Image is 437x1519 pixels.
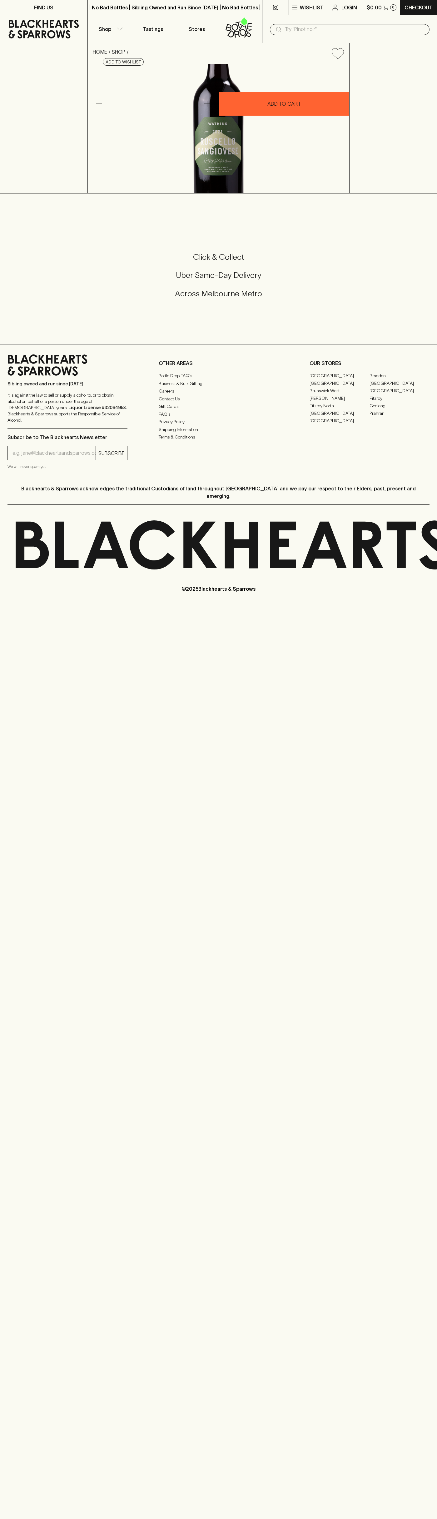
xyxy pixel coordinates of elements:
[88,15,132,43] button: Shop
[159,388,279,395] a: Careers
[7,464,127,470] p: We will never spam you
[7,270,430,280] h5: Uber Same-Day Delivery
[175,15,219,43] a: Stores
[98,449,125,457] p: SUBSCRIBE
[131,15,175,43] a: Tastings
[341,4,357,11] p: Login
[159,410,279,418] a: FAQ's
[367,4,382,11] p: $0.00
[68,405,126,410] strong: Liquor License #32064953
[285,24,425,34] input: Try "Pinot noir"
[7,288,430,299] h5: Across Melbourne Metro
[7,381,127,387] p: Sibling owned and run since [DATE]
[159,372,279,380] a: Bottle Drop FAQ's
[310,409,370,417] a: [GEOGRAPHIC_DATA]
[159,426,279,433] a: Shipping Information
[267,100,301,108] p: ADD TO CART
[103,58,144,66] button: Add to wishlist
[310,394,370,402] a: [PERSON_NAME]
[93,49,107,55] a: HOME
[219,92,349,116] button: ADD TO CART
[310,379,370,387] a: [GEOGRAPHIC_DATA]
[159,434,279,441] a: Terms & Conditions
[88,64,349,193] img: 36569.png
[405,4,433,11] p: Checkout
[370,387,430,394] a: [GEOGRAPHIC_DATA]
[159,403,279,410] a: Gift Cards
[112,49,125,55] a: SHOP
[370,394,430,402] a: Fitzroy
[310,402,370,409] a: Fitzroy North
[159,359,279,367] p: OTHER AREAS
[159,395,279,403] a: Contact Us
[370,402,430,409] a: Geelong
[370,379,430,387] a: [GEOGRAPHIC_DATA]
[96,446,127,460] button: SUBSCRIBE
[329,46,346,62] button: Add to wishlist
[7,434,127,441] p: Subscribe to The Blackhearts Newsletter
[310,372,370,379] a: [GEOGRAPHIC_DATA]
[34,4,53,11] p: FIND US
[300,4,324,11] p: Wishlist
[310,359,430,367] p: OUR STORES
[7,392,127,423] p: It is against the law to sell or supply alcohol to, or to obtain alcohol on behalf of a person un...
[99,25,111,33] p: Shop
[12,485,425,500] p: Blackhearts & Sparrows acknowledges the traditional Custodians of land throughout [GEOGRAPHIC_DAT...
[7,227,430,332] div: Call to action block
[12,448,96,458] input: e.g. jane@blackheartsandsparrows.com.au
[189,25,205,33] p: Stores
[159,418,279,426] a: Privacy Policy
[370,372,430,379] a: Braddon
[310,387,370,394] a: Brunswick West
[143,25,163,33] p: Tastings
[159,380,279,387] a: Business & Bulk Gifting
[392,6,395,9] p: 0
[370,409,430,417] a: Prahran
[7,252,430,262] h5: Click & Collect
[310,417,370,424] a: [GEOGRAPHIC_DATA]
